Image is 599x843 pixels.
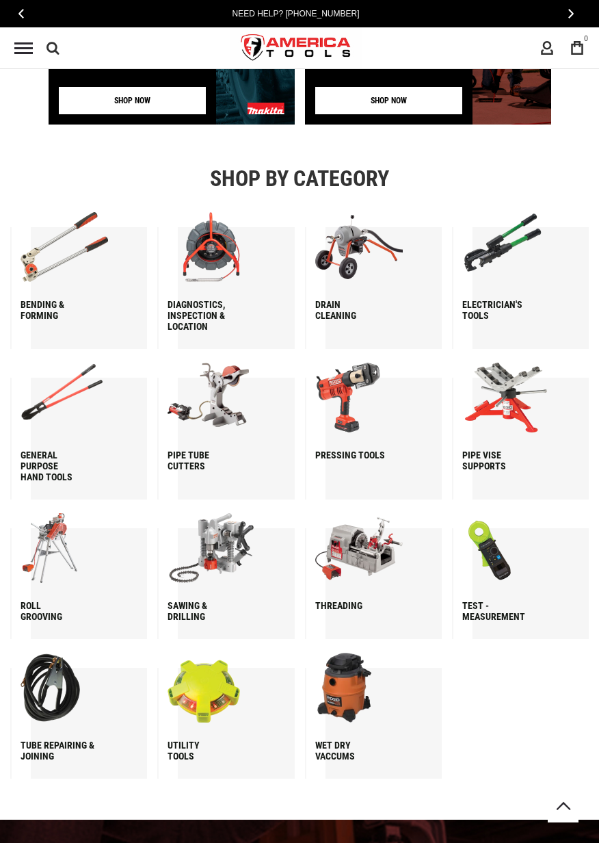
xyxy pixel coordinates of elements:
[168,600,241,622] div: Sawing & Drilling
[21,212,147,321] a: Bending & forming
[168,740,241,762] div: Utility Tools
[59,87,206,114] a: Shop now
[462,299,536,321] div: Electrician's Tools
[21,450,94,482] div: General Purpose Hand Tools
[462,513,589,622] a: Test -Measurement
[21,363,147,482] a: General PurposeHand Tools
[315,363,442,461] a: Pressing Tools
[21,513,147,622] a: RollGrooving
[230,23,362,74] a: store logo
[18,8,24,18] span: Previous
[10,166,589,192] div: Shop by category
[315,513,442,611] a: Threading
[462,363,589,471] a: Pipe ViseSupports
[568,8,574,18] span: Next
[168,363,294,471] a: Pipe TubeCutters
[21,653,147,762] a: Tube Repairing &Joining
[168,653,294,762] a: UtilityTools
[21,740,94,762] div: Tube Repairing & Joining
[230,23,362,74] img: America Tools
[462,450,536,471] div: Pipe Vise Supports
[21,600,94,622] div: Roll Grooving
[168,450,241,471] div: Pipe Tube Cutters
[315,87,462,114] a: Shop now
[168,513,294,622] a: Sawing &Drilling
[315,450,389,461] div: Pressing Tools
[315,299,389,321] div: Drain Cleaning
[315,653,442,762] a: Wet DryVaccums
[564,35,590,61] a: 0
[14,42,33,54] div: Menu
[315,740,389,762] div: Wet Dry Vaccums
[21,299,94,321] div: Bending & forming
[584,35,588,42] span: 0
[168,299,241,332] div: Diagnostics, Inspection & Location
[315,600,389,611] div: Threading
[168,212,294,332] a: Diagnostics, Inspection & Location
[228,7,363,21] a: Need Help? [PHONE_NUMBER]
[462,212,589,321] a: Electrician'sTools
[315,212,442,321] a: DrainCleaning
[462,600,536,622] div: Test - Measurement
